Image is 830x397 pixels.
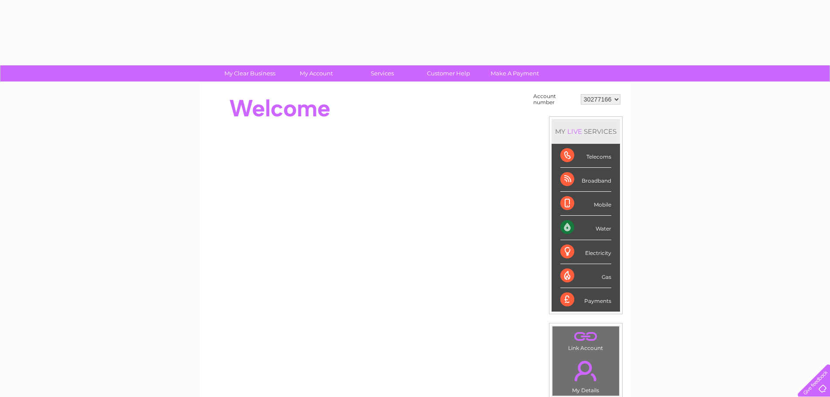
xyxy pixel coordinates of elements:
a: Customer Help [413,65,484,81]
td: Account number [531,91,579,108]
div: Mobile [560,192,611,216]
a: Services [346,65,418,81]
div: Gas [560,264,611,288]
a: Make A Payment [479,65,551,81]
div: Water [560,216,611,240]
td: My Details [552,353,620,396]
a: My Clear Business [214,65,286,81]
div: LIVE [566,127,584,136]
div: Electricity [560,240,611,264]
a: My Account [280,65,352,81]
div: Broadband [560,168,611,192]
a: . [555,329,617,344]
div: MY SERVICES [552,119,620,144]
a: . [555,356,617,386]
div: Payments [560,288,611,312]
div: Telecoms [560,144,611,168]
td: Link Account [552,326,620,353]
